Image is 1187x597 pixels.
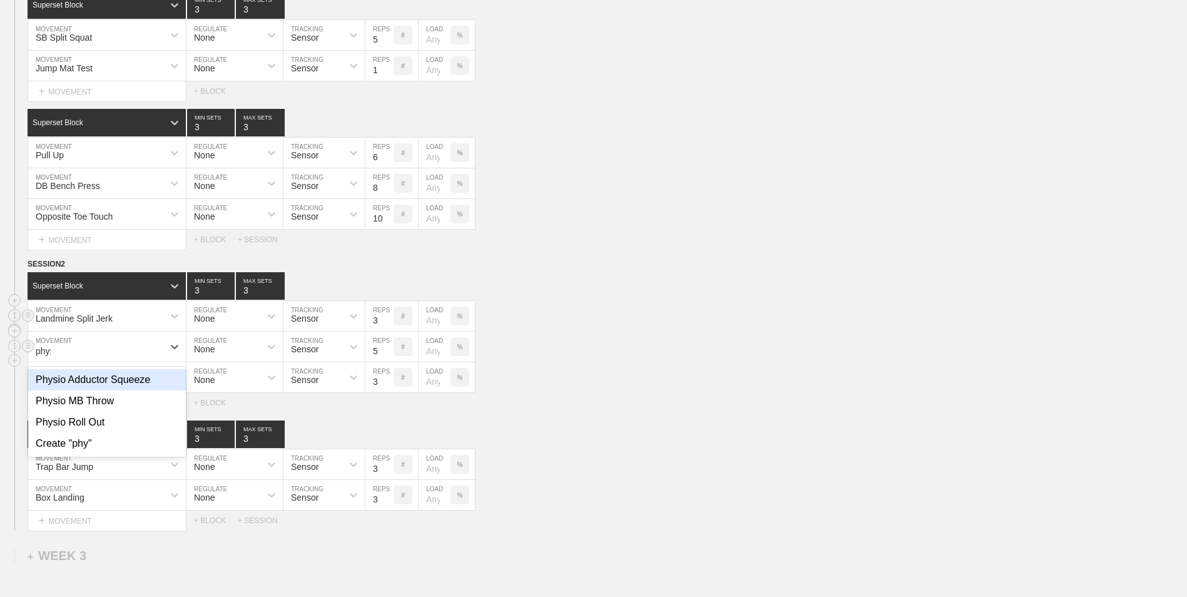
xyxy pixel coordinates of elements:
[457,180,463,187] p: %
[36,314,113,324] div: Landmine Split Jerk
[291,462,318,472] div: Sensor
[194,181,215,191] div: None
[238,516,288,525] div: + SESSION
[28,551,33,562] span: +
[457,150,463,156] p: %
[401,150,405,156] p: #
[36,462,93,472] div: Trap Bar Jump
[28,549,86,563] div: WEEK 3
[291,344,318,354] div: Sensor
[401,344,405,350] p: #
[36,492,84,503] div: Box Landing
[194,87,238,96] div: + BLOCK
[194,33,215,43] div: None
[401,63,405,69] p: #
[419,138,451,168] input: Any
[28,369,186,390] div: Physio Adductor Squeeze
[39,234,44,245] span: +
[457,461,463,468] p: %
[291,314,318,324] div: Sensor
[401,374,405,381] p: #
[28,393,186,414] div: MOVEMENT
[28,412,186,433] div: Physio Roll Out
[457,492,463,499] p: %
[194,516,238,525] div: + BLOCK
[291,212,318,222] div: Sensor
[291,150,318,160] div: Sensor
[194,63,215,73] div: None
[194,462,215,472] div: None
[457,32,463,39] p: %
[401,313,405,320] p: #
[194,212,215,222] div: None
[238,235,288,244] div: + SESSION
[236,421,285,448] input: None
[36,150,64,160] div: Pull Up
[401,211,405,218] p: #
[236,272,285,300] input: None
[291,181,318,191] div: Sensor
[36,63,93,73] div: Jump Mat Test
[419,168,451,198] input: Any
[419,51,451,81] input: Any
[194,344,215,354] div: None
[28,511,186,531] div: MOVEMENT
[291,63,318,73] div: Sensor
[194,150,215,160] div: None
[401,32,405,39] p: #
[28,260,65,268] span: SESSION 2
[28,230,186,250] div: MOVEMENT
[457,63,463,69] p: %
[457,313,463,320] p: %
[291,375,318,385] div: Sensor
[419,449,451,479] input: Any
[401,461,405,468] p: #
[36,181,100,191] div: DB Bench Press
[33,1,83,9] div: Superset Block
[419,362,451,392] input: Any
[1124,537,1187,597] iframe: Chat Widget
[28,433,186,454] div: Create "phy"
[401,180,405,187] p: #
[194,314,215,324] div: None
[28,390,186,412] div: Physio MB Throw
[39,86,44,96] span: +
[36,212,113,222] div: Opposite Toe Touch
[194,375,215,385] div: None
[39,515,44,526] span: +
[194,399,238,407] div: + BLOCK
[33,118,83,127] div: Superset Block
[36,33,92,43] div: SB Split Squat
[419,480,451,510] input: Any
[401,492,405,499] p: #
[457,211,463,218] p: %
[419,20,451,50] input: Any
[236,109,285,136] input: None
[457,344,463,350] p: %
[28,81,186,102] div: MOVEMENT
[419,332,451,362] input: Any
[457,374,463,381] p: %
[291,33,318,43] div: Sensor
[291,492,318,503] div: Sensor
[419,301,451,331] input: Any
[194,235,238,244] div: + BLOCK
[33,282,83,290] div: Superset Block
[194,492,215,503] div: None
[419,199,451,229] input: Any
